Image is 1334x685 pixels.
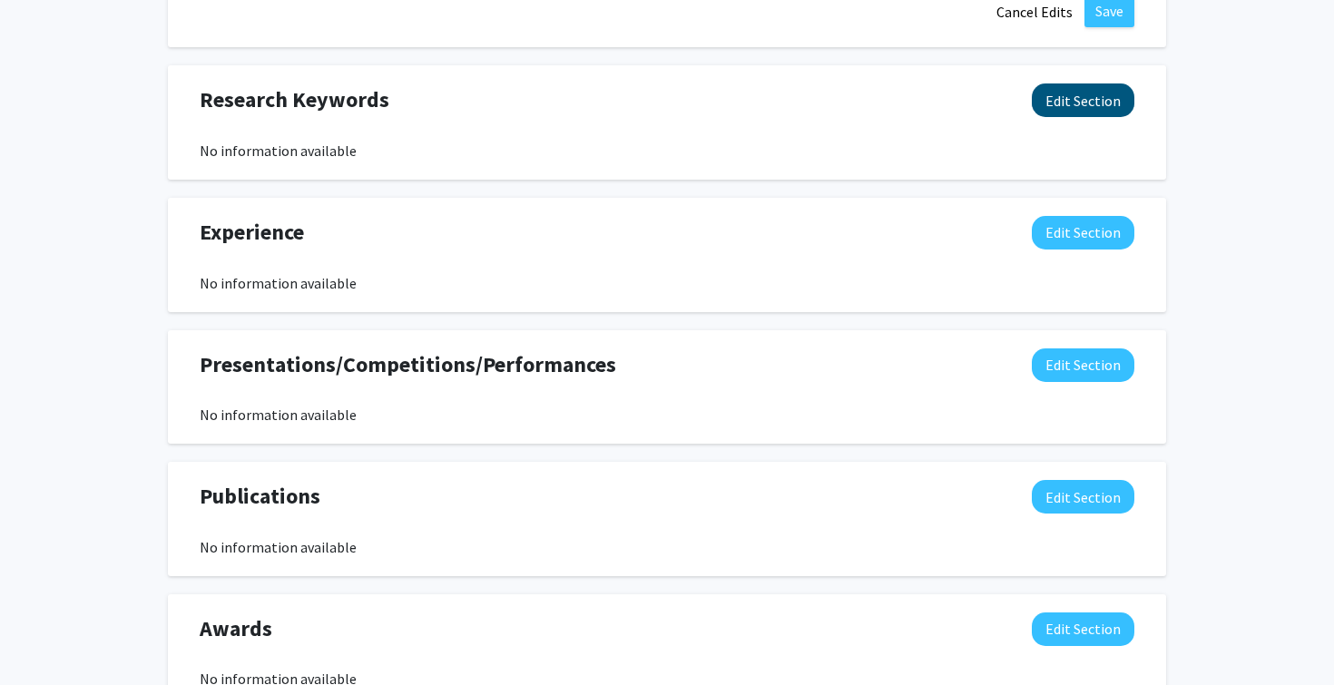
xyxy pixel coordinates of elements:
div: No information available [200,140,1134,161]
button: Edit Research Keywords [1032,83,1134,117]
div: No information available [200,536,1134,558]
span: Research Keywords [200,83,389,116]
span: Presentations/Competitions/Performances [200,348,616,381]
iframe: Chat [14,603,77,671]
div: No information available [200,272,1134,294]
button: Edit Awards [1032,612,1134,646]
button: Edit Presentations/Competitions/Performances [1032,348,1134,382]
span: Awards [200,612,272,645]
span: Experience [200,216,304,249]
button: Edit Publications [1032,480,1134,514]
button: Edit Experience [1032,216,1134,250]
span: Publications [200,480,320,513]
div: No information available [200,404,1134,426]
